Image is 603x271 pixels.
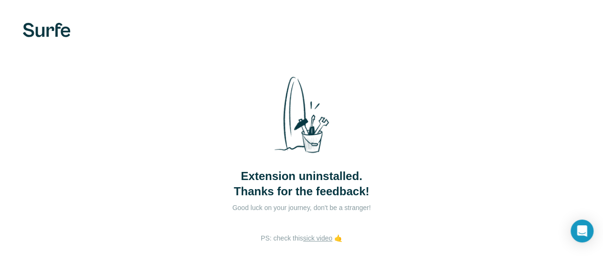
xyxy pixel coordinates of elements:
[266,69,337,161] img: Surfe Stock Photo - Selling good vibes
[234,169,369,199] span: Extension uninstalled. Thanks for the feedback!
[261,233,342,243] p: PS: check this 🤙
[571,220,593,242] div: Open Intercom Messenger
[206,203,397,212] p: Good luck on your journey, don't be a stranger!
[23,23,71,37] img: Surfe's logo
[303,234,332,242] a: sick video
